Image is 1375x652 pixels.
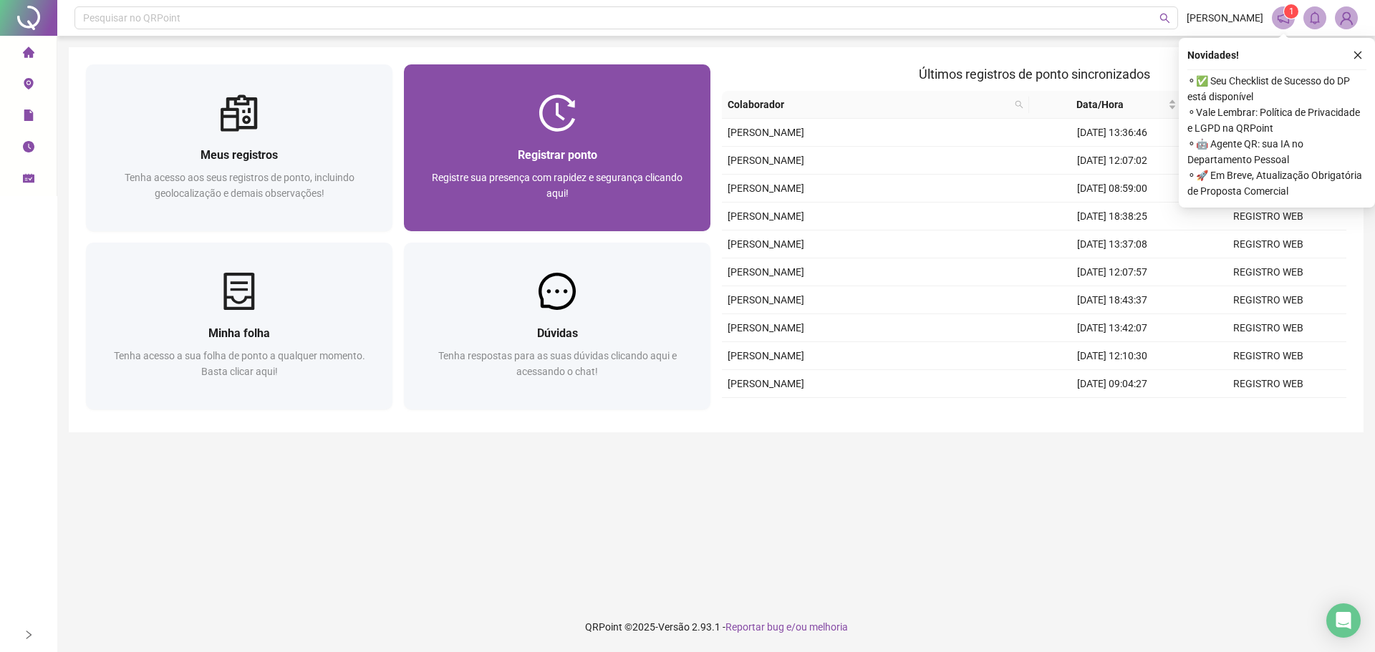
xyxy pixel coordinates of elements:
span: [PERSON_NAME] [728,378,804,389]
span: notification [1277,11,1290,24]
span: ⚬ 🤖 Agente QR: sua IA no Departamento Pessoal [1187,136,1366,167]
td: REGISTRO WEB [1190,203,1346,230]
span: [PERSON_NAME] [728,155,804,166]
td: [DATE] 18:38:09 [1034,398,1190,426]
img: 86158 [1336,7,1357,29]
a: Minha folhaTenha acesso a sua folha de ponto a qualquer momento. Basta clicar aqui! [86,243,392,409]
span: [PERSON_NAME] [728,294,804,306]
span: Novidades ! [1187,47,1239,63]
th: Data/Hora [1029,91,1182,119]
td: REGISTRO WEB [1190,230,1346,258]
td: REGISTRO WEB [1190,398,1346,426]
span: [PERSON_NAME] [728,266,804,278]
span: Versão [658,621,690,633]
span: bell [1308,11,1321,24]
span: search [1159,13,1170,24]
span: clock-circle [23,135,34,163]
span: [PERSON_NAME] [728,238,804,250]
span: search [1012,94,1026,115]
td: [DATE] 12:10:30 [1034,342,1190,370]
footer: QRPoint © 2025 - 2.93.1 - [57,602,1375,652]
sup: 1 [1284,4,1298,19]
span: file [23,103,34,132]
td: [DATE] 13:42:07 [1034,314,1190,342]
span: Minha folha [208,326,270,340]
td: REGISTRO WEB [1190,370,1346,398]
span: ⚬ Vale Lembrar: Política de Privacidade e LGPD na QRPoint [1187,104,1366,136]
span: close [1353,50,1363,60]
td: [DATE] 12:07:02 [1034,147,1190,175]
a: Meus registrosTenha acesso aos seus registros de ponto, incluindo geolocalização e demais observa... [86,64,392,231]
td: REGISTRO WEB [1190,342,1346,370]
span: environment [23,72,34,100]
td: REGISTRO WEB [1190,314,1346,342]
span: Reportar bug e/ou melhoria [725,621,848,633]
span: Tenha acesso a sua folha de ponto a qualquer momento. Basta clicar aqui! [114,350,365,377]
td: [DATE] 09:04:27 [1034,370,1190,398]
span: Data/Hora [1035,97,1165,112]
span: Dúvidas [537,326,578,340]
span: 1 [1289,6,1294,16]
td: [DATE] 18:38:25 [1034,203,1190,230]
span: [PERSON_NAME] [728,322,804,334]
a: Registrar pontoRegistre sua presença com rapidez e segurança clicando aqui! [404,64,710,231]
div: Open Intercom Messenger [1326,603,1361,638]
span: [PERSON_NAME] [728,210,804,222]
span: Meus registros [201,148,278,162]
td: [DATE] 08:59:00 [1034,175,1190,203]
span: home [23,40,34,69]
span: Últimos registros de ponto sincronizados [919,67,1150,82]
td: [DATE] 12:07:57 [1034,258,1190,286]
span: search [1015,100,1023,109]
span: Tenha acesso aos seus registros de ponto, incluindo geolocalização e demais observações! [125,172,354,199]
span: Tenha respostas para as suas dúvidas clicando aqui e acessando o chat! [438,350,677,377]
span: ⚬ ✅ Seu Checklist de Sucesso do DP está disponível [1187,73,1366,104]
a: DúvidasTenha respostas para as suas dúvidas clicando aqui e acessando o chat! [404,243,710,409]
td: [DATE] 18:43:37 [1034,286,1190,314]
td: [DATE] 13:36:46 [1034,119,1190,147]
td: REGISTRO WEB [1190,286,1346,314]
span: [PERSON_NAME] [1187,10,1263,26]
span: schedule [23,166,34,195]
td: [DATE] 13:37:08 [1034,230,1190,258]
span: Colaborador [728,97,1009,112]
span: [PERSON_NAME] [728,183,804,194]
span: [PERSON_NAME] [728,350,804,361]
span: ⚬ 🚀 Em Breve, Atualização Obrigatória de Proposta Comercial [1187,167,1366,199]
td: REGISTRO WEB [1190,258,1346,286]
span: [PERSON_NAME] [728,127,804,138]
span: Registrar ponto [518,148,597,162]
span: right [24,630,34,640]
span: Registre sua presença com rapidez e segurança clicando aqui! [432,172,682,199]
